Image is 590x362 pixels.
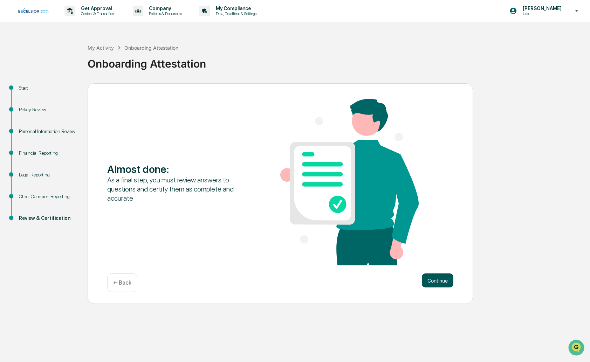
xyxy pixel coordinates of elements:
span: Pylon [70,119,85,124]
img: logo [17,8,50,14]
button: Continue [422,273,453,287]
p: How can we help? [7,15,128,26]
div: Start [19,84,76,92]
div: Financial Reporting [19,149,76,157]
span: Attestations [58,88,87,95]
div: My Activity [88,45,114,51]
a: 🗄️Attestations [48,85,90,98]
a: Powered byPylon [49,118,85,124]
div: Review & Certification [19,215,76,222]
iframe: Open customer support [568,339,586,358]
p: [PERSON_NAME] [517,6,565,11]
p: Content & Transactions [75,11,119,16]
div: Legal Reporting [19,171,76,179]
div: Policy Review [19,106,76,113]
img: 1746055101610-c473b297-6a78-478c-a979-82029cc54cd1 [7,54,20,66]
p: Get Approval [75,6,119,11]
div: As a final step, you must review answers to questions and certify them as complete and accurate. [107,175,246,203]
div: We're available if you need us! [24,61,89,66]
p: Policies & Documents [143,11,185,16]
img: Almost done [280,99,419,265]
p: Users [517,11,565,16]
div: Almost done : [107,163,246,175]
div: Other Common Reporting [19,193,76,200]
p: Data, Deadlines & Settings [210,11,260,16]
span: Data Lookup [14,102,44,109]
input: Clear [18,32,116,39]
div: 🔎 [7,102,13,108]
div: 🗄️ [51,89,56,95]
a: 🖐️Preclearance [4,85,48,98]
div: 🖐️ [7,89,13,95]
p: My Compliance [210,6,260,11]
span: Preclearance [14,88,45,95]
div: Onboarding Attestation [124,45,178,51]
div: Personal Information Review [19,128,76,135]
p: Company [143,6,185,11]
button: Start new chat [119,56,128,64]
p: ← Back [113,279,131,286]
div: Start new chat [24,54,115,61]
a: 🔎Data Lookup [4,99,47,111]
div: Onboarding Attestation [88,52,586,70]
